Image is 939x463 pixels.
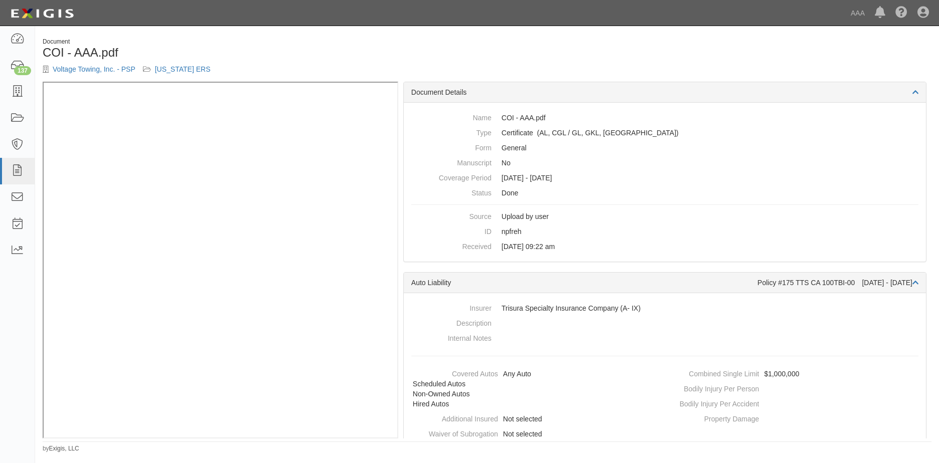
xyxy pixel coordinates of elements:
[411,239,918,254] dd: [DATE] 09:22 am
[411,140,492,153] dt: Form
[411,110,918,125] dd: COI - AAA.pdf
[895,7,907,19] i: Help Center - Complianz
[669,396,759,409] dt: Bodily Injury Per Accident
[411,301,492,313] dt: Insurer
[411,185,918,200] dd: Done
[408,426,498,439] dt: Waiver of Subrogation
[408,411,498,424] dt: Additional Insured
[411,155,918,170] dd: No
[411,209,492,221] dt: Source
[43,38,480,46] div: Document
[411,209,918,224] dd: Upload by user
[669,411,759,424] dt: Property Damage
[411,316,492,328] dt: Description
[411,110,492,123] dt: Name
[408,411,661,426] dd: Not selected
[8,5,77,23] img: logo-5460c22ac91f19d4615b14bd174203de0afe785f0fc80cf4dbbc73dc1793850b.png
[846,3,870,23] a: AAA
[411,170,918,185] dd: [DATE] - [DATE]
[49,445,79,452] a: Exigis, LLC
[669,381,759,394] dt: Bodily Injury Per Person
[53,65,135,73] a: Voltage Towing, Inc. - PSP
[411,155,492,168] dt: Manuscript
[43,444,79,453] small: by
[404,82,926,103] div: Document Details
[669,366,922,381] dd: $1,000,000
[155,65,211,73] a: [US_STATE] ERS
[14,66,31,75] div: 137
[411,125,492,138] dt: Type
[411,278,757,288] div: Auto Liability
[411,170,492,183] dt: Coverage Period
[411,331,492,343] dt: Internal Notes
[411,239,492,252] dt: Received
[411,125,918,140] dd: Auto Liability Commercial General Liability / Garage Liability Garage Keepers Liability On-Hook
[757,278,918,288] div: Policy #175 TTS CA 100TBI-00 [DATE] - [DATE]
[411,140,918,155] dd: General
[408,426,661,441] dd: Not selected
[408,366,661,411] dd: Any Auto, Scheduled Autos, Non-Owned Autos, Hired Autos
[408,366,498,379] dt: Covered Autos
[411,185,492,198] dt: Status
[43,46,480,59] h1: COI - AAA.pdf
[411,224,492,237] dt: ID
[411,224,918,239] dd: npfreh
[669,366,759,379] dt: Combined Single Limit
[411,301,918,316] dd: Trisura Specialty Insurance Company (A- IX)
